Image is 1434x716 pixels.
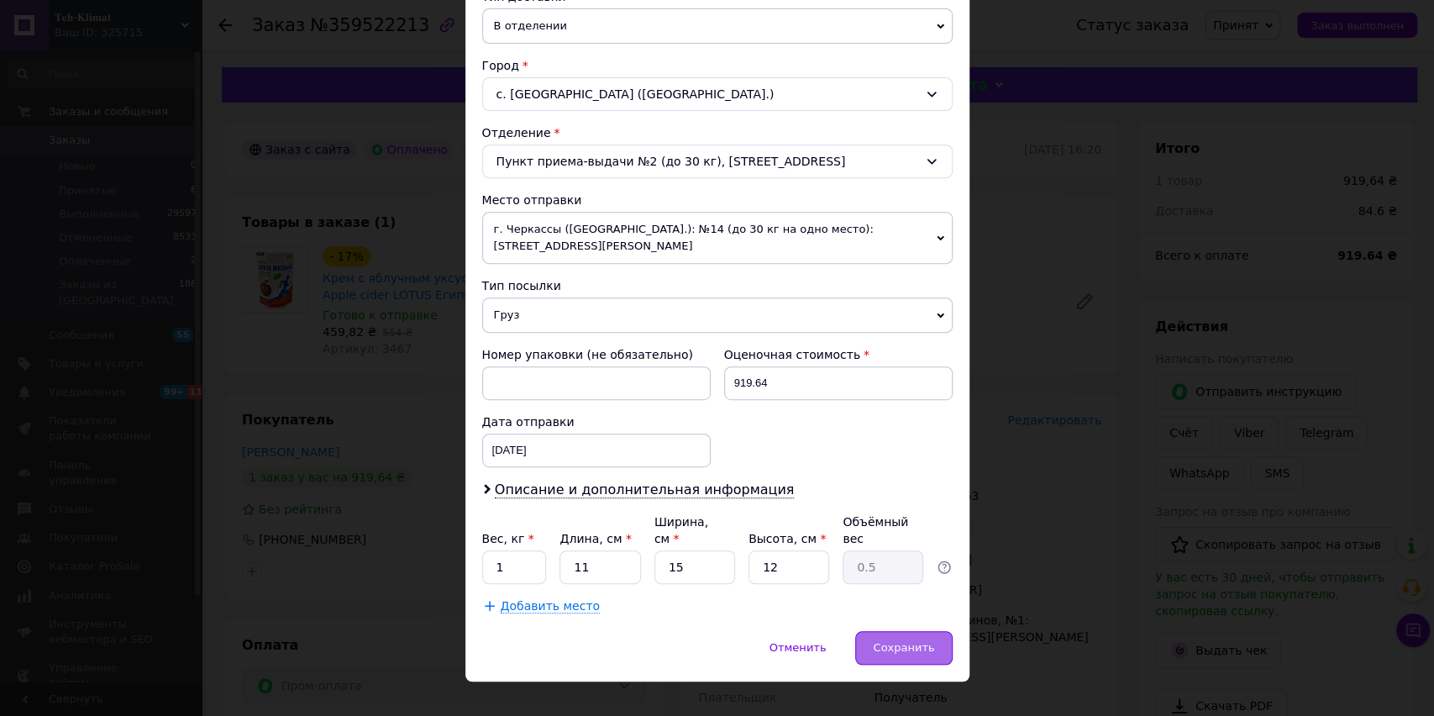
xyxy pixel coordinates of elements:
div: с. [GEOGRAPHIC_DATA] ([GEOGRAPHIC_DATA].) [482,77,953,111]
span: Описание и дополнительная информация [495,482,795,498]
div: Дата отправки [482,413,711,430]
span: Место отправки [482,193,582,207]
label: Высота, см [749,532,826,545]
span: Добавить место [501,599,601,613]
span: г. Черкассы ([GEOGRAPHIC_DATA].): №14 (до 30 кг на одно место): [STREET_ADDRESS][PERSON_NAME] [482,212,953,264]
div: Пункт приема-выдачи №2 (до 30 кг), [STREET_ADDRESS] [482,145,953,178]
div: Город [482,57,953,74]
div: Объёмный вес [843,513,923,547]
span: В отделении [482,8,953,44]
div: Номер упаковки (не обязательно) [482,346,711,363]
span: Сохранить [873,641,934,654]
div: Отделение [482,124,953,141]
span: Отменить [770,641,827,654]
span: Тип посылки [482,279,561,292]
label: Вес, кг [482,532,534,545]
span: Груз [482,297,953,333]
label: Ширина, см [654,515,708,545]
div: Оценочная стоимость [724,346,953,363]
label: Длина, см [559,532,631,545]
